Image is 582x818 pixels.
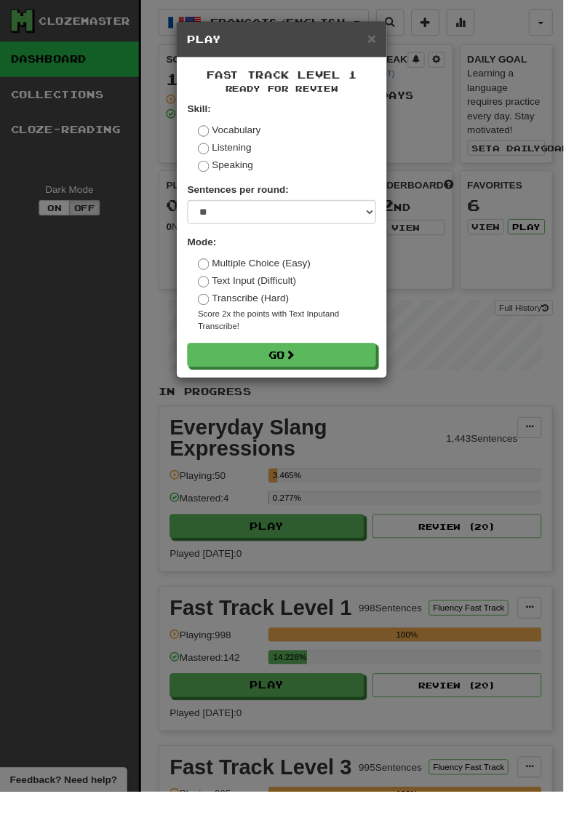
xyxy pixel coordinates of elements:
button: Go [194,354,388,379]
label: Sentences per round: [194,188,298,203]
label: Listening [204,145,260,159]
small: Ready for Review [194,85,388,98]
label: Vocabulary [204,127,269,141]
h5: Play [194,33,388,48]
label: Text Input (Difficult) [204,282,306,297]
input: Speaking [204,166,216,178]
strong: Mode: [194,244,223,255]
label: Multiple Choice (Easy) [204,264,321,279]
input: Text Input (Difficult) [204,285,216,297]
label: Transcribe (Hard) [204,301,298,315]
input: Transcribe (Hard) [204,303,216,315]
input: Multiple Choice (Easy) [204,267,216,279]
span: × [380,31,388,48]
button: Close [380,32,388,47]
small: Score 2x the points with Text Input and Transcribe ! [204,319,388,344]
input: Listening [204,148,216,159]
strong: Skill: [194,106,218,118]
input: Vocabulary [204,130,216,141]
span: Fast Track Level 1 [213,71,369,84]
label: Speaking [204,163,261,178]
